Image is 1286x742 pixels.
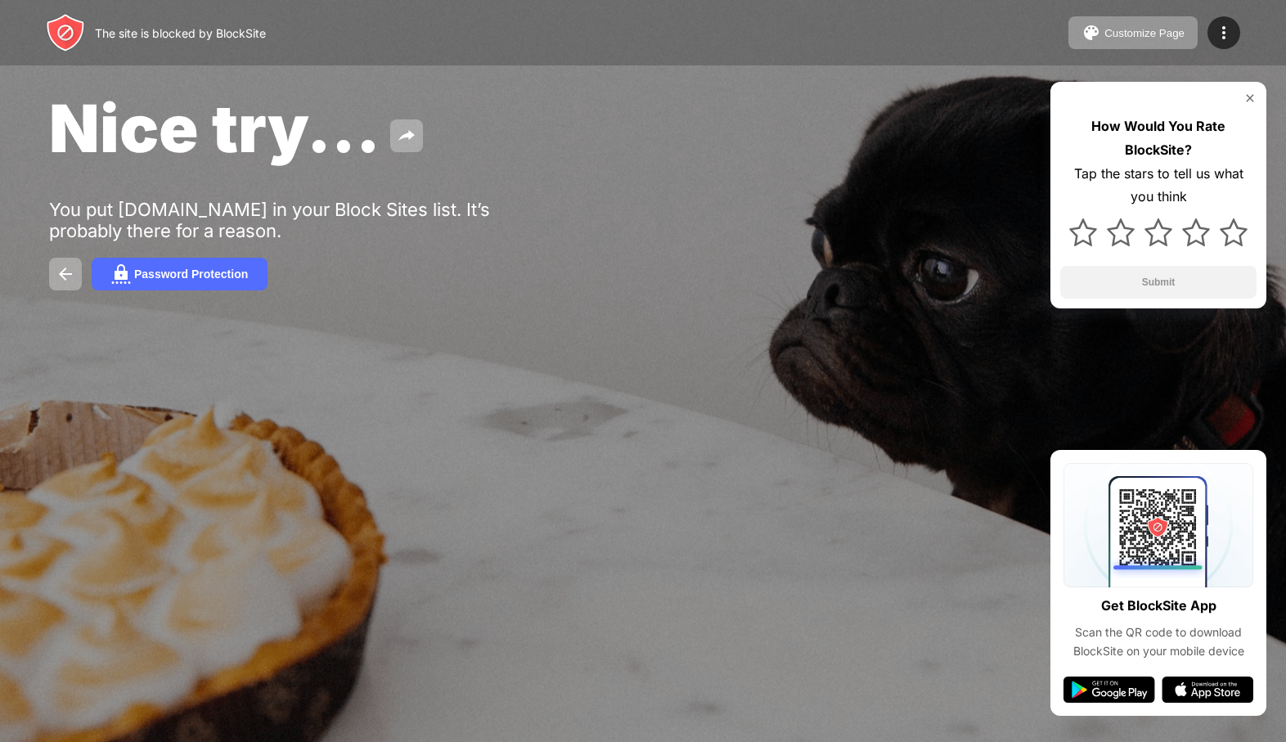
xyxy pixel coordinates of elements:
[1060,266,1257,299] button: Submit
[1063,623,1253,660] div: Scan the QR code to download BlockSite on your mobile device
[1069,218,1097,246] img: star.svg
[1243,92,1257,105] img: rate-us-close.svg
[1182,218,1210,246] img: star.svg
[1162,677,1253,703] img: app-store.svg
[1101,594,1216,618] div: Get BlockSite App
[1063,463,1253,587] img: qrcode.svg
[1081,23,1101,43] img: pallet.svg
[1107,218,1135,246] img: star.svg
[49,199,555,241] div: You put [DOMAIN_NAME] in your Block Sites list. It’s probably there for a reason.
[46,13,85,52] img: header-logo.svg
[1063,677,1155,703] img: google-play.svg
[1104,27,1185,39] div: Customize Page
[397,126,416,146] img: share.svg
[111,264,131,284] img: password.svg
[1068,16,1198,49] button: Customize Page
[134,268,248,281] div: Password Protection
[1060,115,1257,162] div: How Would You Rate BlockSite?
[49,88,380,168] span: Nice try...
[1060,162,1257,209] div: Tap the stars to tell us what you think
[1144,218,1172,246] img: star.svg
[1214,23,1234,43] img: menu-icon.svg
[56,264,75,284] img: back.svg
[92,258,268,290] button: Password Protection
[95,26,266,40] div: The site is blocked by BlockSite
[1220,218,1248,246] img: star.svg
